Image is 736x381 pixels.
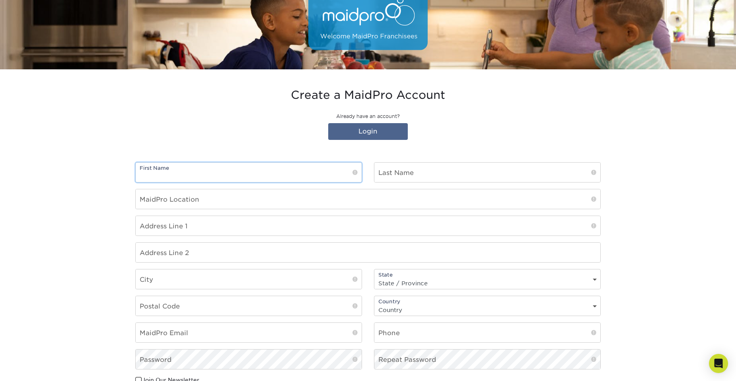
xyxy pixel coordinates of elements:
p: Already have an account? [135,113,601,120]
div: Open Intercom Messenger [709,354,728,373]
h3: Create a MaidPro Account [135,88,601,102]
a: Login [328,123,408,140]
